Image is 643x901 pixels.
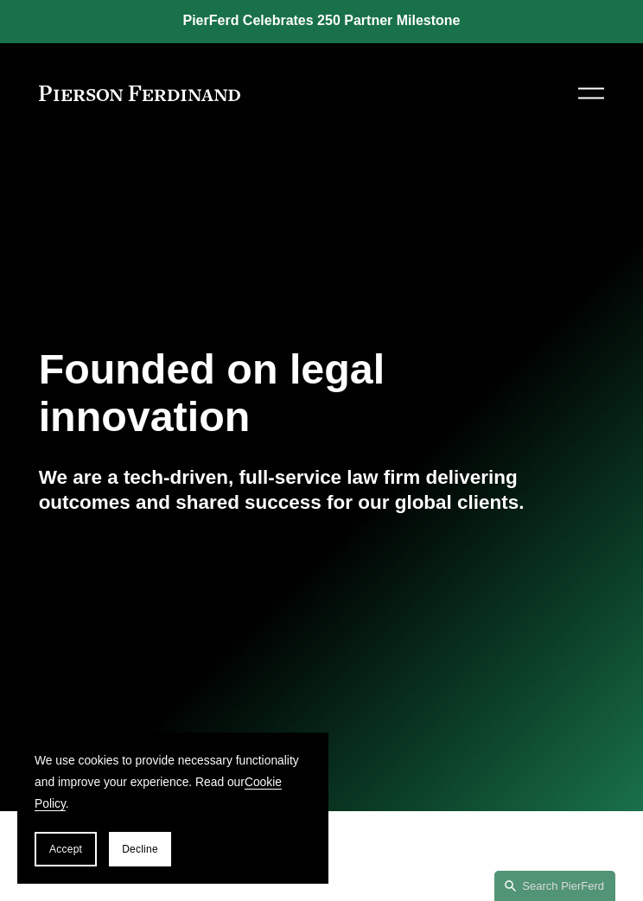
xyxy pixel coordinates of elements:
h1: Founded on legal innovation [39,346,605,441]
button: Accept [35,832,97,866]
button: Decline [109,832,171,866]
section: Cookie banner [17,733,328,884]
a: Search this site [494,871,615,901]
h4: We are a tech-driven, full-service law firm delivering outcomes and shared success for our global... [39,466,605,515]
p: We use cookies to provide necessary functionality and improve your experience. Read our . [35,750,311,815]
a: Cookie Policy [35,775,282,810]
span: Decline [122,843,158,855]
span: Accept [49,843,82,855]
